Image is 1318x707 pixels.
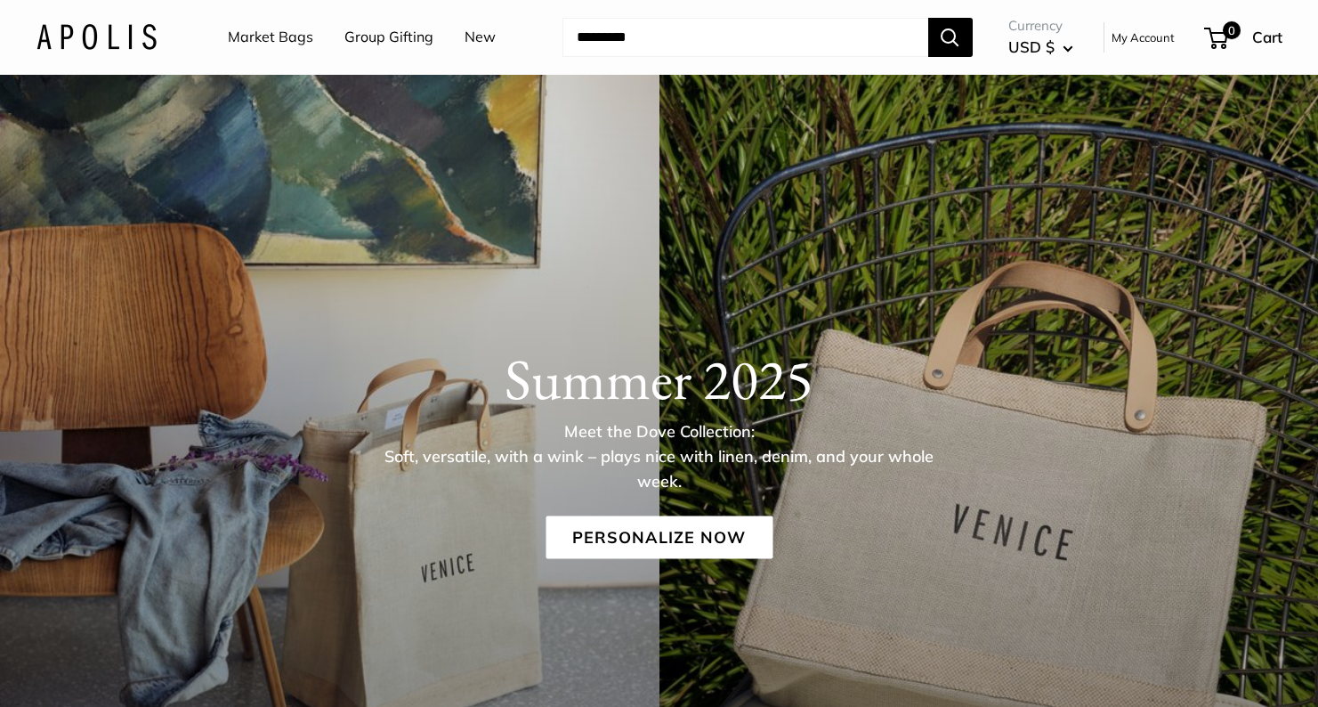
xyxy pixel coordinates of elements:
button: Search [928,18,973,57]
a: New [465,24,496,51]
span: 0 [1222,21,1240,39]
h1: Summer 2025 [36,345,1282,413]
p: Meet the Dove Collection: Soft, versatile, with a wink – plays nice with linen, denim, and your w... [370,419,949,494]
button: USD $ [1008,33,1073,61]
a: Market Bags [228,24,313,51]
img: Apolis [36,24,157,50]
a: 0 Cart [1206,23,1282,52]
span: USD $ [1008,37,1055,56]
span: Currency [1008,13,1073,38]
span: Cart [1252,28,1282,46]
input: Search... [562,18,928,57]
a: Group Gifting [344,24,433,51]
a: Personalize Now [546,516,772,559]
a: My Account [1112,27,1175,48]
